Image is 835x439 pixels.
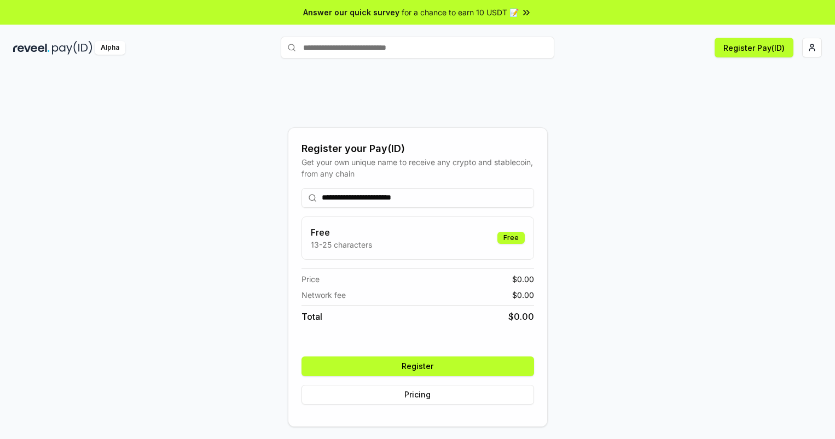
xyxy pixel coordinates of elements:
[52,41,92,55] img: pay_id
[301,273,320,285] span: Price
[508,310,534,323] span: $ 0.00
[311,226,372,239] h3: Free
[95,41,125,55] div: Alpha
[301,385,534,405] button: Pricing
[301,156,534,179] div: Get your own unique name to receive any crypto and stablecoin, from any chain
[402,7,519,18] span: for a chance to earn 10 USDT 📝
[301,289,346,301] span: Network fee
[301,141,534,156] div: Register your Pay(ID)
[715,38,793,57] button: Register Pay(ID)
[311,239,372,250] p: 13-25 characters
[301,310,322,323] span: Total
[303,7,399,18] span: Answer our quick survey
[512,289,534,301] span: $ 0.00
[13,41,50,55] img: reveel_dark
[512,273,534,285] span: $ 0.00
[497,232,525,244] div: Free
[301,356,534,376] button: Register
